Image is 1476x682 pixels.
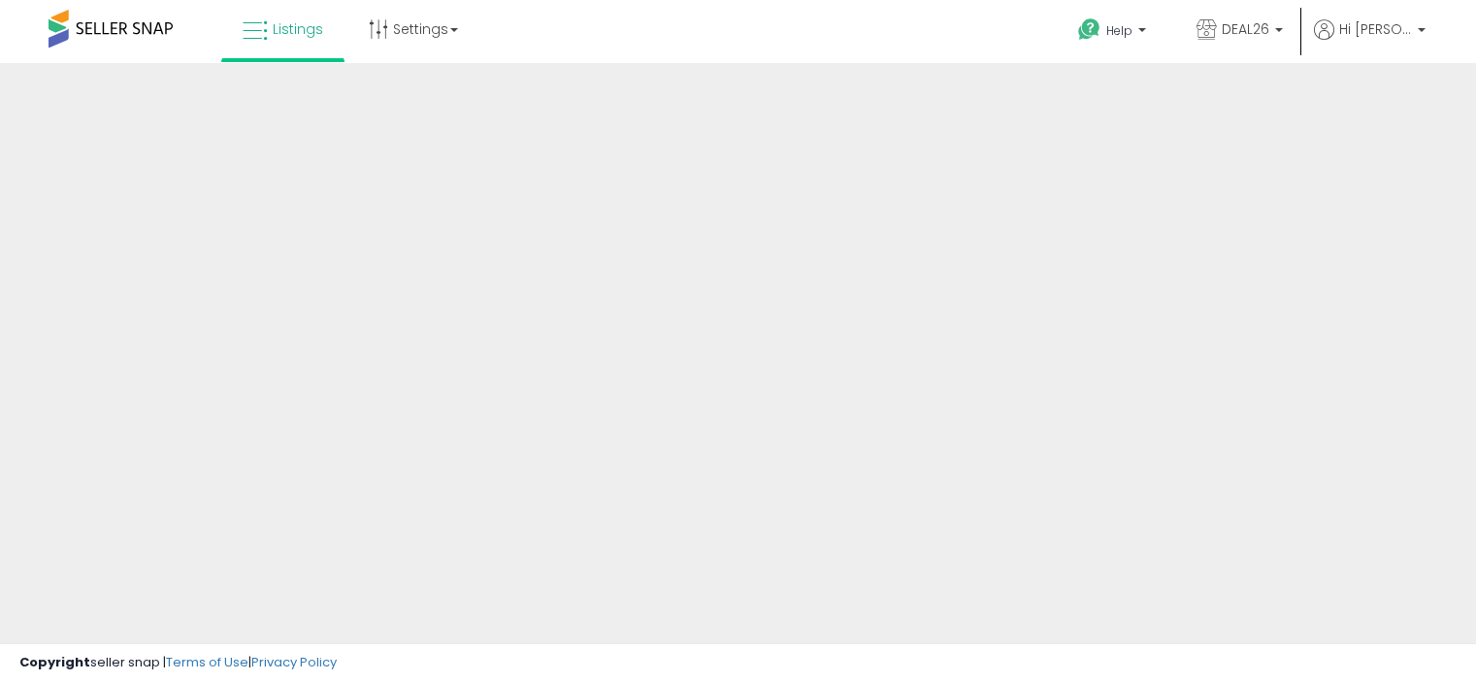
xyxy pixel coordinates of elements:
a: Terms of Use [166,653,248,671]
a: Privacy Policy [251,653,337,671]
div: seller snap | | [19,654,337,672]
span: Listings [273,19,323,39]
a: Hi [PERSON_NAME] [1314,19,1426,63]
span: Help [1106,22,1132,39]
span: DEAL26 [1222,19,1269,39]
strong: Copyright [19,653,90,671]
a: Help [1063,3,1165,63]
span: Hi [PERSON_NAME] [1339,19,1412,39]
i: Get Help [1077,17,1101,42]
